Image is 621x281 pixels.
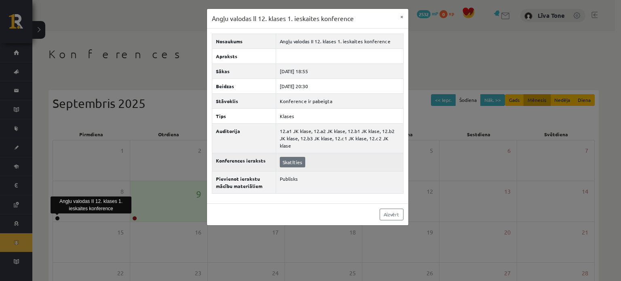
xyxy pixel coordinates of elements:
a: Aizvērt [380,209,403,220]
th: Tips [212,108,276,123]
td: 12.a1 JK klase, 12.a2 JK klase, 12.b1 JK klase, 12.b2 JK klase, 12.b3 JK klase, 12.c1 JK klase, 1... [276,123,403,153]
button: × [395,9,408,24]
th: Beidzas [212,78,276,93]
div: Angļu valodas II 12. klases 1. ieskaites konference [51,196,131,213]
td: Angļu valodas II 12. klases 1. ieskaites konference [276,34,403,49]
th: Stāvoklis [212,93,276,108]
th: Auditorija [212,123,276,153]
a: Skatīties [280,157,305,167]
th: Nosaukums [212,34,276,49]
th: Apraksts [212,49,276,63]
td: Konference ir pabeigta [276,93,403,108]
td: Klases [276,108,403,123]
th: Konferences ieraksts [212,153,276,171]
td: [DATE] 18:55 [276,63,403,78]
th: Pievienot ierakstu mācību materiāliem [212,171,276,193]
h3: Angļu valodas II 12. klases 1. ieskaites konference [212,14,354,23]
th: Sākas [212,63,276,78]
td: Publisks [276,171,403,193]
td: [DATE] 20:30 [276,78,403,93]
